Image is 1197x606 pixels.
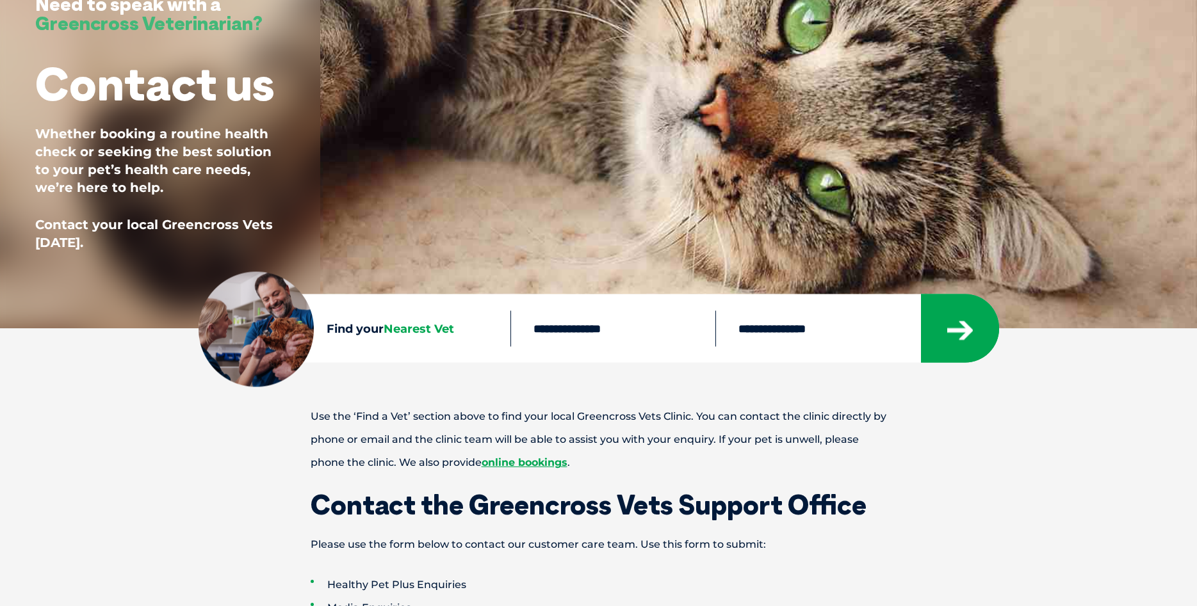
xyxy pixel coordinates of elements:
h1: Contact us [35,58,274,109]
span: Greencross Veterinarian? [35,11,263,35]
p: Use the ‘Find a Vet’ section above to find your local Greencross Vets Clinic. You can contact the... [266,405,932,474]
h4: Find your [327,323,511,334]
h1: Contact the Greencross Vets Support Office [266,491,932,518]
p: Whether booking a routine health check or seeking the best solution to your pet’s health care nee... [35,125,285,196]
p: Contact your local Greencross Vets [DATE]. [35,216,285,251]
a: online bookings [482,456,567,468]
span: Nearest Vet [384,321,454,335]
li: Healthy Pet Plus Enquiries [311,573,932,596]
p: Please use the form below to contact our customer care team. Use this form to submit: [266,533,932,556]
